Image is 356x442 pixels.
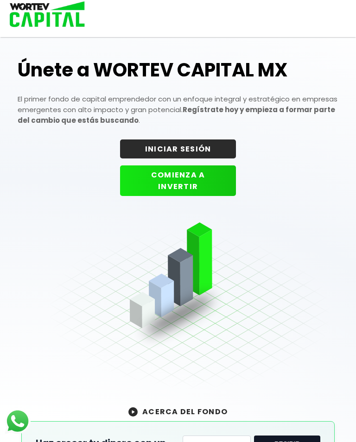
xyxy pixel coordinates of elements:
[120,165,236,196] button: COMIENZA A INVERTIR
[18,105,335,125] strong: Regístrate hoy y empieza a formar parte del cambio que estás buscando
[128,407,138,417] img: wortev-capital-acerca-del-fondo
[18,94,338,126] p: El primer fondo de capital emprendedor con un enfoque integral y estratégico en empresas emergent...
[120,144,236,154] a: INICIAR SESIÓN
[117,401,239,421] button: ACERCA DEL FONDO
[18,59,338,81] h1: Únete a WORTEV CAPITAL MX
[120,181,236,192] a: COMIENZA A INVERTIR
[5,408,31,434] img: logos_whatsapp-icon.242b2217.svg
[120,139,236,158] button: INICIAR SESIÓN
